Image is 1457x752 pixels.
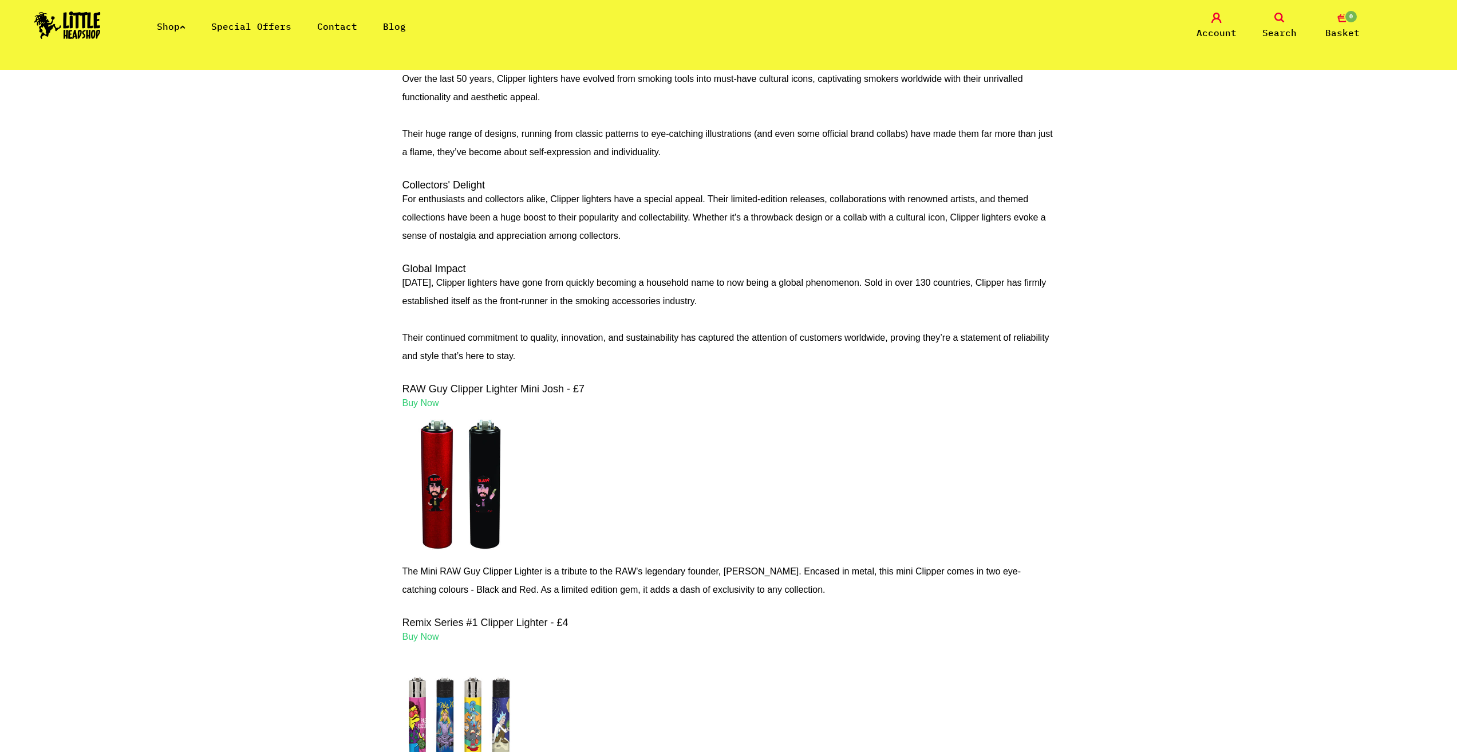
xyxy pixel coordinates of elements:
span: Over the last 50 years, Clipper lighters have evolved from smoking tools into must-have cultural ... [402,74,1023,102]
span: Basket [1325,26,1360,40]
strong: Global Impact [402,263,466,274]
span: [DATE], Clipper lighters have gone from quickly becoming a household name to now being a global p... [402,278,1047,306]
a: Buy Now [402,398,439,408]
img: Little Head Shop Logo [34,11,101,39]
a: Special Offers [211,21,291,32]
a: Search [1251,13,1308,40]
strong: Collectors' Delight [402,179,485,191]
a: Contact [317,21,357,32]
span: Remix Series #1 Clipper Lighter - £4 [402,617,568,628]
span: For enthusiasts and collectors alike, Clipper lighters have a special appeal. Their limited-editi... [402,194,1046,241]
span: Account [1197,26,1237,40]
span: Search [1262,26,1297,40]
a: Shop [157,21,185,32]
span: Their continued commitment to quality, innovation, and sustainability has captured the attention ... [402,333,1049,361]
span: The Mini RAW Guy Clipper Lighter is a tribute to the RAW's legendary founder, [PERSON_NAME]. Enca... [402,566,1021,594]
a: 0 Basket [1314,13,1371,40]
span: RAW Guy Clipper Lighter Mini Josh - £7 [402,383,585,395]
span: Their huge range of designs, running from classic patterns to eye-catching illustrations (and eve... [402,129,1053,157]
span: 0 [1344,10,1358,23]
a: Buy Now [402,632,439,641]
a: Blog [383,21,406,32]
